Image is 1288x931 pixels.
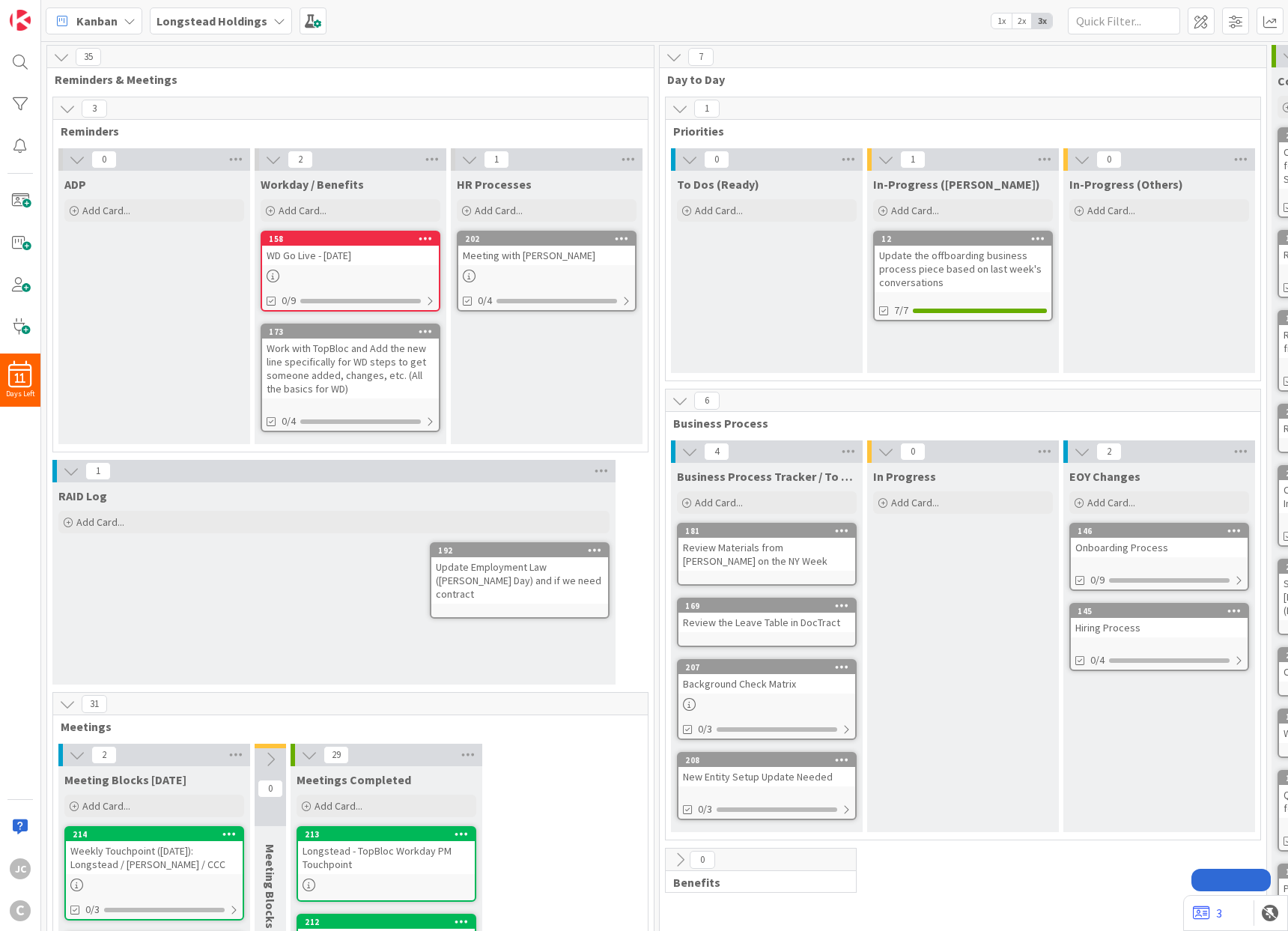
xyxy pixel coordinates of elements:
[61,124,629,139] span: Reminders
[678,599,855,632] div: 169Review the Leave Table in DocTract
[431,557,608,604] div: Update Employment Law ([PERSON_NAME] Day) and if we need contract
[298,828,475,841] div: 213
[298,828,475,874] div: 213Longstead - TopBloc Workday PM Touchpoint
[82,204,130,217] span: Add Card...
[10,858,31,879] div: JC
[690,851,715,869] span: 0
[76,48,101,66] span: 35
[1069,177,1183,192] span: In-Progress (Others)
[262,339,439,398] div: Work with TopBloc and Add the new line specifically for WD steps to get someone added, changes, e...
[458,232,635,265] div: 202Meeting with [PERSON_NAME]
[261,177,364,192] span: Workday / Benefits
[76,12,118,30] span: Kanban
[15,373,25,383] span: 11
[875,232,1051,292] div: 12Update the offboarding business process piece based on last week's conversations
[688,48,714,66] span: 7
[1090,652,1105,668] span: 0/4
[678,538,855,571] div: Review Materials from [PERSON_NAME] on the NY Week
[61,719,629,734] span: Meetings
[677,177,759,192] span: To Dos (Ready)
[85,462,111,480] span: 1
[458,246,635,265] div: Meeting with [PERSON_NAME]
[678,599,855,613] div: 169
[1078,526,1248,536] div: 146
[1096,151,1122,169] span: 0
[1087,496,1135,509] span: Add Card...
[1193,904,1222,922] a: 3
[298,841,475,874] div: Longstead - TopBloc Workday PM Touchpoint
[157,13,267,28] b: Longstead Holdings
[698,801,712,817] span: 0/3
[698,721,712,737] span: 0/3
[262,232,439,246] div: 158
[891,204,939,217] span: Add Card...
[66,841,243,874] div: Weekly Touchpoint ([DATE]): Longstead / [PERSON_NAME] / CCC
[82,695,107,713] span: 31
[694,100,720,118] span: 1
[1071,538,1248,557] div: Onboarding Process
[673,124,1242,139] span: Priorities
[323,746,349,764] span: 29
[1071,524,1248,557] div: 146Onboarding Process
[475,204,523,217] span: Add Card...
[262,325,439,339] div: 173
[55,72,635,87] span: Reminders & Meetings
[288,151,313,169] span: 2
[431,544,608,557] div: 192
[678,753,855,767] div: 208
[478,293,492,309] span: 0/4
[58,488,107,503] span: RAID Log
[873,177,1040,192] span: In-Progress (Jerry)
[91,151,117,169] span: 0
[677,469,857,484] span: Business Process Tracker / To Dos
[269,234,439,244] div: 158
[1071,604,1248,637] div: 145Hiring Process
[269,327,439,337] div: 173
[282,293,296,309] span: 0/9
[873,469,936,484] span: In Progress
[704,443,729,461] span: 4
[262,246,439,265] div: WD Go Live - [DATE]
[891,496,939,509] span: Add Card...
[1071,618,1248,637] div: Hiring Process
[282,413,296,429] span: 0/4
[875,232,1051,246] div: 12
[458,232,635,246] div: 202
[1069,469,1140,484] span: EOY Changes
[85,902,100,918] span: 0/3
[297,772,411,787] span: Meetings Completed
[685,662,855,673] div: 207
[1090,572,1105,588] span: 0/9
[678,613,855,632] div: Review the Leave Table in DocTract
[673,416,1242,431] span: Business Process
[305,829,475,840] div: 213
[875,246,1051,292] div: Update the offboarding business process piece based on last week's conversations
[704,151,729,169] span: 0
[66,828,243,874] div: 214Weekly Touchpoint ([DATE]): Longstead / [PERSON_NAME] / CCC
[1078,606,1248,616] div: 145
[82,100,107,118] span: 3
[695,204,743,217] span: Add Card...
[279,204,326,217] span: Add Card...
[258,780,283,798] span: 0
[695,496,743,509] span: Add Card...
[685,526,855,536] div: 181
[678,674,855,694] div: Background Check Matrix
[91,746,117,764] span: 2
[694,392,720,410] span: 6
[262,325,439,398] div: 173Work with TopBloc and Add the new line specifically for WD steps to get someone added, changes...
[438,545,608,556] div: 192
[465,234,635,244] div: 202
[298,915,475,929] div: 212
[900,443,926,461] span: 0
[1096,443,1122,461] span: 2
[678,524,855,571] div: 181Review Materials from [PERSON_NAME] on the NY Week
[10,900,31,921] div: C
[900,151,926,169] span: 1
[64,177,86,192] span: ADP
[66,828,243,841] div: 214
[1087,204,1135,217] span: Add Card...
[678,767,855,786] div: New Entity Setup Update Needed
[73,829,243,840] div: 214
[667,72,1248,87] span: Day to Day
